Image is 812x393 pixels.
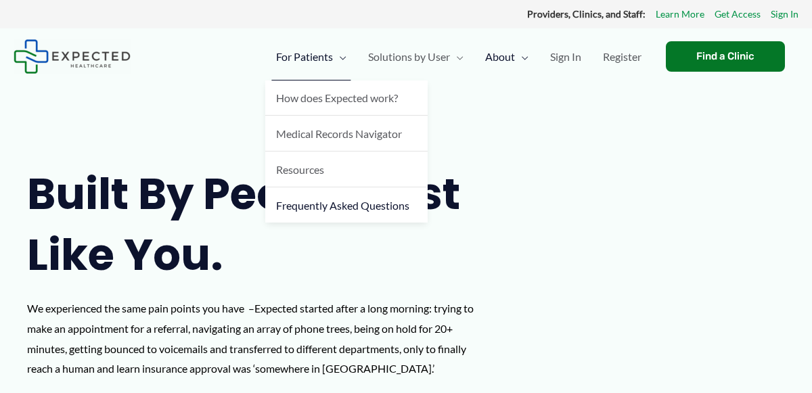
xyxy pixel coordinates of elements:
[276,33,333,80] span: For Patients
[485,33,515,80] span: About
[357,33,474,80] a: Solutions by UserMenu Toggle
[592,33,652,80] a: Register
[276,163,324,176] span: Resources
[276,127,402,140] span: Medical Records Navigator
[715,5,761,23] a: Get Access
[656,5,704,23] a: Learn More
[527,8,646,20] strong: Providers, Clinics, and Staff:
[27,298,482,379] p: We experienced the same pain points you have –
[27,164,482,285] h1: Built by people just like you.
[666,41,785,72] a: Find a Clinic
[515,33,528,80] span: Menu Toggle
[265,152,428,187] a: Resources
[276,199,409,212] span: Frequently Asked Questions
[539,33,592,80] a: Sign In
[368,33,450,80] span: Solutions by User
[603,33,641,80] span: Register
[450,33,464,80] span: Menu Toggle
[265,33,357,80] a: For PatientsMenu Toggle
[265,187,428,223] a: Frequently Asked Questions
[474,33,539,80] a: AboutMenu Toggle
[276,91,398,104] span: How does Expected work?
[550,33,581,80] span: Sign In
[14,39,131,74] img: Expected Healthcare Logo - side, dark font, small
[771,5,798,23] a: Sign In
[265,33,652,80] nav: Primary Site Navigation
[265,80,428,116] a: How does Expected work?
[265,116,428,152] a: Medical Records Navigator
[333,33,346,80] span: Menu Toggle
